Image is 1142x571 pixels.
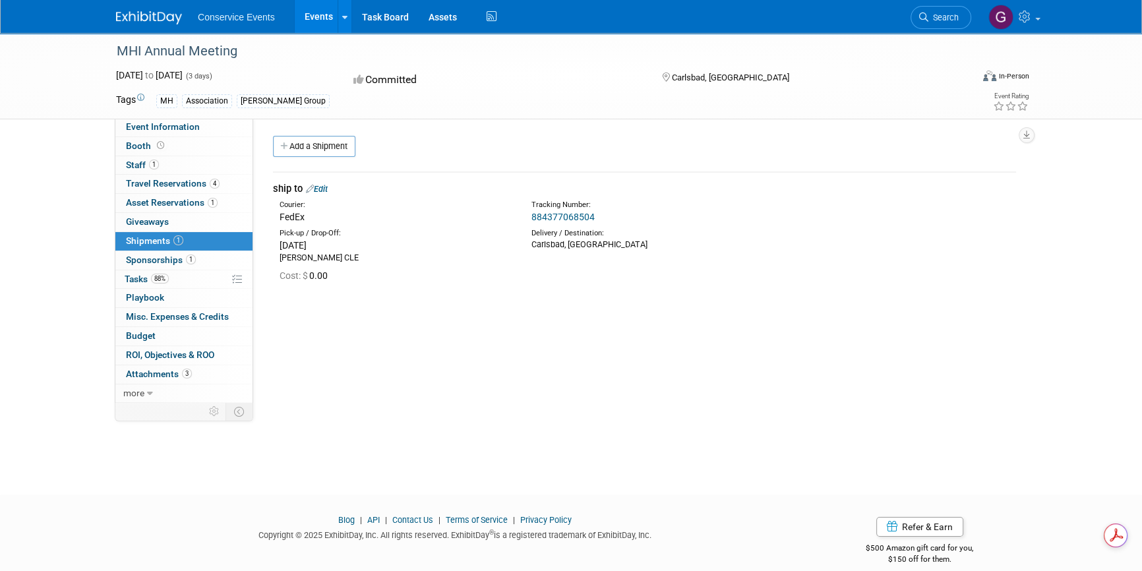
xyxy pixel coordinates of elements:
span: Giveaways [126,216,169,227]
a: Asset Reservations1 [115,194,253,212]
span: Budget [126,330,156,341]
div: Tracking Number: [531,200,827,210]
a: Event Information [115,118,253,136]
span: | [435,515,444,525]
div: Event Format [893,69,1029,88]
div: $150 off for them. [814,554,1027,565]
div: Copyright © 2025 ExhibitDay, Inc. All rights reserved. ExhibitDay is a registered trademark of Ex... [116,526,794,541]
span: Misc. Expenses & Credits [126,311,229,322]
a: Booth [115,137,253,156]
a: Edit [306,184,328,194]
a: Giveaways [115,213,253,231]
span: Staff [126,160,159,170]
span: | [357,515,365,525]
div: ship to [273,182,1016,196]
a: Shipments1 [115,232,253,251]
span: [DATE] [DATE] [116,70,183,80]
a: Playbook [115,289,253,307]
a: Staff1 [115,156,253,175]
a: API [367,515,380,525]
div: Association [182,94,232,108]
span: Shipments [126,235,183,246]
span: Asset Reservations [126,197,218,208]
div: Event Rating [993,93,1029,100]
a: Contact Us [392,515,433,525]
div: Pick-up / Drop-Off: [280,228,512,239]
span: 1 [186,255,196,264]
a: Misc. Expenses & Credits [115,308,253,326]
img: ExhibitDay [116,11,182,24]
div: Carlsbad, [GEOGRAPHIC_DATA] [531,239,764,251]
span: 4 [210,179,220,189]
sup: ® [489,529,494,536]
div: [DATE] [280,239,512,252]
span: 0.00 [280,270,333,281]
div: In-Person [998,71,1029,81]
span: (3 days) [185,72,212,80]
span: 88% [151,274,169,284]
a: Add a Shipment [273,136,355,157]
div: $500 Amazon gift card for you, [814,534,1027,564]
span: 3 [182,369,192,378]
span: | [382,515,390,525]
span: | [510,515,518,525]
a: 884377068504 [531,212,595,222]
span: 1 [149,160,159,169]
span: Event Information [126,121,200,132]
td: Tags [116,93,144,108]
span: 1 [208,198,218,208]
div: Committed [349,69,641,92]
span: Travel Reservations [126,178,220,189]
span: Cost: $ [280,270,309,281]
span: ROI, Objectives & ROO [126,349,214,360]
div: [PERSON_NAME] CLE [280,252,512,264]
img: Format-Inperson.png [983,71,996,81]
a: Sponsorships1 [115,251,253,270]
span: to [143,70,156,80]
div: [PERSON_NAME] Group [237,94,330,108]
div: MH [156,94,177,108]
span: Booth [126,140,167,151]
a: Travel Reservations4 [115,175,253,193]
a: Search [911,6,971,29]
a: Blog [338,515,355,525]
span: Tasks [125,274,169,284]
a: Attachments3 [115,365,253,384]
span: 1 [173,235,183,245]
div: FedEx [280,210,512,224]
a: Refer & Earn [876,517,963,537]
a: Terms of Service [446,515,508,525]
td: Toggle Event Tabs [226,403,253,420]
a: Tasks88% [115,270,253,289]
a: Budget [115,327,253,346]
span: Conservice Events [198,12,275,22]
span: more [123,388,144,398]
div: Delivery / Destination: [531,228,764,239]
span: Attachments [126,369,192,379]
span: Playbook [126,292,164,303]
td: Personalize Event Tab Strip [203,403,226,420]
img: Gayle Reese [988,5,1013,30]
div: MHI Annual Meeting [112,40,951,63]
span: Carlsbad, [GEOGRAPHIC_DATA] [671,73,789,82]
a: more [115,384,253,403]
span: Booth not reserved yet [154,140,167,150]
a: Privacy Policy [520,515,572,525]
div: Courier: [280,200,512,210]
span: Sponsorships [126,255,196,265]
span: Search [928,13,959,22]
a: ROI, Objectives & ROO [115,346,253,365]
